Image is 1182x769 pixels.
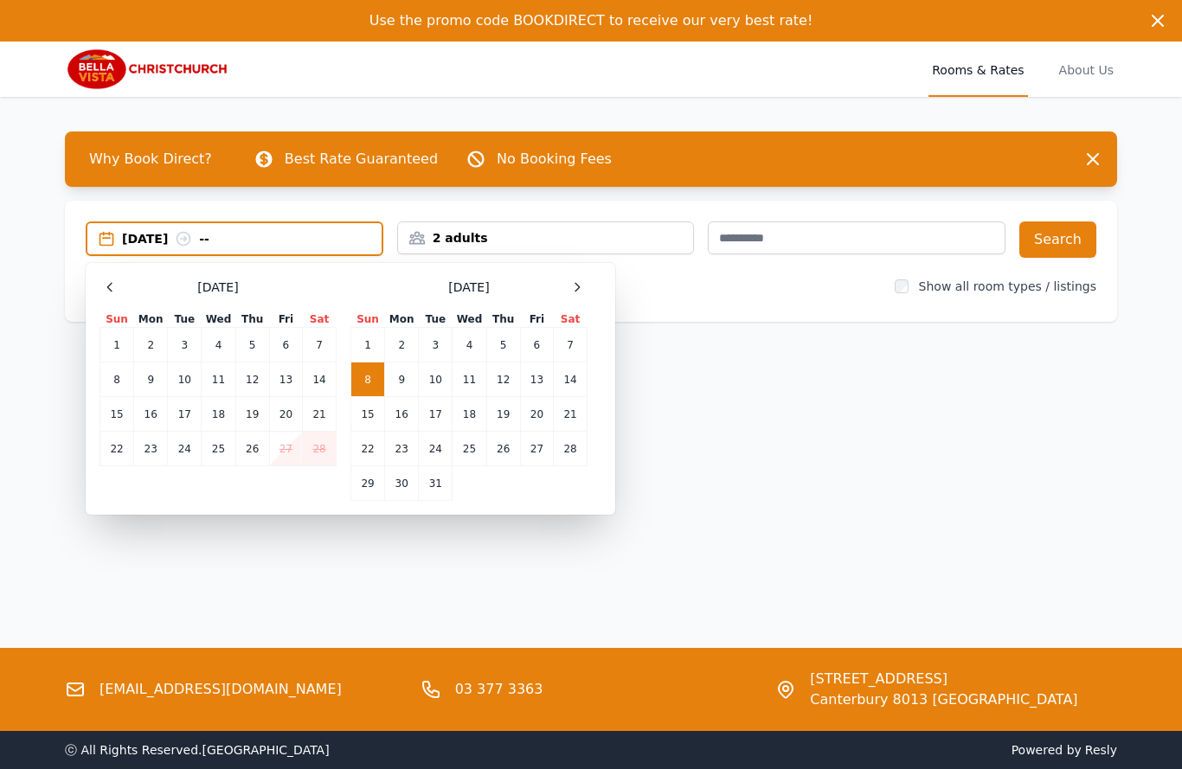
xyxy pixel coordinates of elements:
th: Thu [235,311,269,328]
td: 19 [235,397,269,432]
td: 16 [385,397,419,432]
th: Wed [453,311,486,328]
p: Best Rate Guaranteed [285,149,438,170]
td: 22 [100,432,134,466]
td: 6 [520,328,553,362]
a: 03 377 3363 [455,679,543,700]
td: 13 [520,362,553,397]
td: 12 [486,362,520,397]
th: Sat [303,311,337,328]
td: 21 [554,397,588,432]
div: [DATE] -- [122,230,382,247]
span: Use the promo code BOOKDIRECT to receive our very best rate! [369,12,813,29]
span: [STREET_ADDRESS] [810,669,1077,689]
a: Resly [1085,743,1117,757]
td: 27 [269,432,302,466]
td: 9 [385,362,419,397]
td: 4 [453,328,486,362]
td: 7 [303,328,337,362]
td: 7 [554,328,588,362]
td: 17 [168,397,202,432]
td: 24 [419,432,453,466]
th: Tue [168,311,202,328]
td: 13 [269,362,302,397]
td: 26 [235,432,269,466]
td: 26 [486,432,520,466]
th: Sun [100,311,134,328]
th: Sat [554,311,588,328]
td: 2 [385,328,419,362]
a: About Us [1056,42,1117,97]
td: 6 [269,328,302,362]
td: 31 [419,466,453,501]
th: Fri [269,311,302,328]
td: 17 [419,397,453,432]
td: 19 [486,397,520,432]
th: Tue [419,311,453,328]
td: 15 [100,397,134,432]
td: 25 [202,432,235,466]
td: 11 [202,362,235,397]
td: 2 [134,328,168,362]
td: 30 [385,466,419,501]
td: 16 [134,397,168,432]
td: 1 [351,328,385,362]
td: 23 [385,432,419,466]
span: Powered by [598,741,1117,759]
p: No Booking Fees [497,149,612,170]
td: 20 [269,397,302,432]
img: Bella Vista Christchurch [65,48,231,90]
button: Search [1019,221,1096,258]
td: 18 [453,397,486,432]
td: 4 [202,328,235,362]
td: 3 [419,328,453,362]
th: Mon [385,311,419,328]
td: 12 [235,362,269,397]
th: Sun [351,311,385,328]
td: 1 [100,328,134,362]
span: Canterbury 8013 [GEOGRAPHIC_DATA] [810,689,1077,710]
td: 8 [351,362,385,397]
th: Thu [486,311,520,328]
td: 10 [419,362,453,397]
td: 28 [303,432,337,466]
th: Fri [520,311,553,328]
td: 15 [351,397,385,432]
td: 25 [453,432,486,466]
a: [EMAIL_ADDRESS][DOMAIN_NAME] [100,679,342,700]
td: 28 [554,432,588,466]
td: 11 [453,362,486,397]
span: ⓒ All Rights Reserved. [GEOGRAPHIC_DATA] [65,743,330,757]
td: 29 [351,466,385,501]
td: 10 [168,362,202,397]
span: Why Book Direct? [75,142,226,176]
th: Mon [134,311,168,328]
td: 9 [134,362,168,397]
th: Wed [202,311,235,328]
td: 24 [168,432,202,466]
td: 14 [554,362,588,397]
td: 5 [235,328,269,362]
div: 2 adults [398,229,694,247]
td: 18 [202,397,235,432]
td: 20 [520,397,553,432]
label: Show all room types / listings [919,279,1096,293]
td: 27 [520,432,553,466]
td: 23 [134,432,168,466]
td: 8 [100,362,134,397]
span: [DATE] [197,279,238,296]
td: 5 [486,328,520,362]
a: Rooms & Rates [928,42,1027,97]
td: 21 [303,397,337,432]
span: [DATE] [448,279,489,296]
td: 22 [351,432,385,466]
td: 3 [168,328,202,362]
td: 14 [303,362,337,397]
